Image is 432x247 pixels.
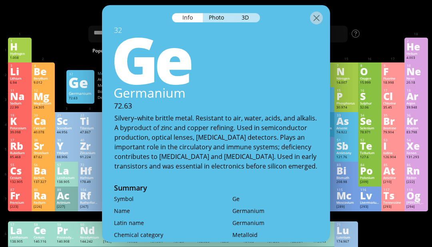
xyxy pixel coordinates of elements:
div: 55 [10,163,29,167]
div: [293] [383,205,402,209]
div: 115 [337,188,356,192]
div: Tellurium [360,151,379,155]
div: Og [406,191,426,200]
div: 40 [80,138,99,142]
div: Lu [336,226,356,235]
div: Ca [34,116,53,125]
div: Radon [406,176,426,180]
div: [223] [10,205,29,209]
div: Fr [10,191,29,200]
div: Ne [406,67,426,76]
div: 91.224 [80,155,99,160]
div: 35 [384,113,402,117]
div: Mg [34,92,53,100]
div: 32.06 [360,105,379,110]
div: 18 [407,88,426,92]
div: Rutherfordium [80,201,99,205]
div: At [383,166,402,175]
div: La [57,166,76,175]
div: 15 [337,88,356,92]
div: Antimony [336,151,356,155]
div: Hydrogen [10,52,29,56]
div: 36 [407,113,426,117]
div: Sc [57,116,76,125]
div: 37 [10,138,29,142]
div: Germanium [102,84,330,101]
div: 78.971 [360,130,379,135]
div: Germanium [232,219,318,226]
div: 138.905 [10,239,29,244]
div: Bismuth [336,176,356,180]
div: 144.242 [80,239,99,244]
div: Lv [360,191,379,200]
div: 35.45 [383,105,402,110]
div: [PERSON_NAME] [406,201,426,205]
div: H [10,42,29,51]
div: Magnesium [34,101,53,105]
div: Yttrium [57,151,76,155]
div: 57 [57,163,76,167]
div: 71 [337,223,356,227]
div: 39 [57,138,76,142]
div: Ar [406,92,426,100]
div: Sb [336,141,356,150]
div: Sr [34,141,53,150]
div: Hafnium [80,176,99,180]
div: Photo [203,13,232,22]
div: Symbol [114,195,216,202]
div: Lutetium [336,235,356,239]
div: 12 [34,88,53,92]
div: 118 [407,188,426,192]
div: Krypton [406,126,426,130]
div: 117 [384,188,402,192]
div: 140.908 [57,239,76,244]
div: 131.293 [406,155,426,160]
div: 56 [34,163,53,167]
div: Br [383,116,402,125]
div: [293] [360,205,379,209]
div: Barium [34,176,53,180]
div: 174.967 [336,239,356,244]
div: Actinium [57,201,76,205]
div: 32 [102,25,330,34]
div: Rubidium [10,151,29,155]
div: 39.098 [10,130,29,135]
div: S [360,92,379,100]
div: 1 [10,39,29,43]
div: Neodymium [80,235,99,239]
div: 34 [360,113,379,117]
div: P [336,92,356,100]
div: As [336,116,356,125]
div: Boiling point [98,89,130,94]
div: 4 [34,64,53,68]
div: Selenium [360,126,379,130]
div: 47.867 [80,130,99,135]
div: Lanthanum [10,235,29,239]
div: Rf [80,191,99,200]
div: 22.99 [10,105,29,110]
div: 52 [360,138,379,142]
div: Calcium [34,126,53,130]
div: 20 [34,113,53,117]
div: 7 [337,64,356,68]
div: 83 [337,163,356,167]
div: Rn [406,166,426,175]
div: Ra [34,191,53,200]
div: Te [360,141,379,150]
div: 132.905 [10,180,29,185]
div: 74.922 [336,130,356,135]
div: 24.305 [34,105,53,110]
div: 85.468 [10,155,29,160]
div: 178.49 [80,180,99,185]
div: 19 [10,113,29,117]
div: Ge [99,26,330,90]
div: 4.003 [406,56,426,60]
div: Arsenic [336,126,356,130]
div: 44.956 [57,130,76,135]
div: He [406,42,426,51]
div: 39.948 [406,105,426,110]
div: Cl [383,92,402,100]
div: 72 [80,163,99,167]
div: Polonium [360,176,379,180]
div: K [10,116,29,125]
